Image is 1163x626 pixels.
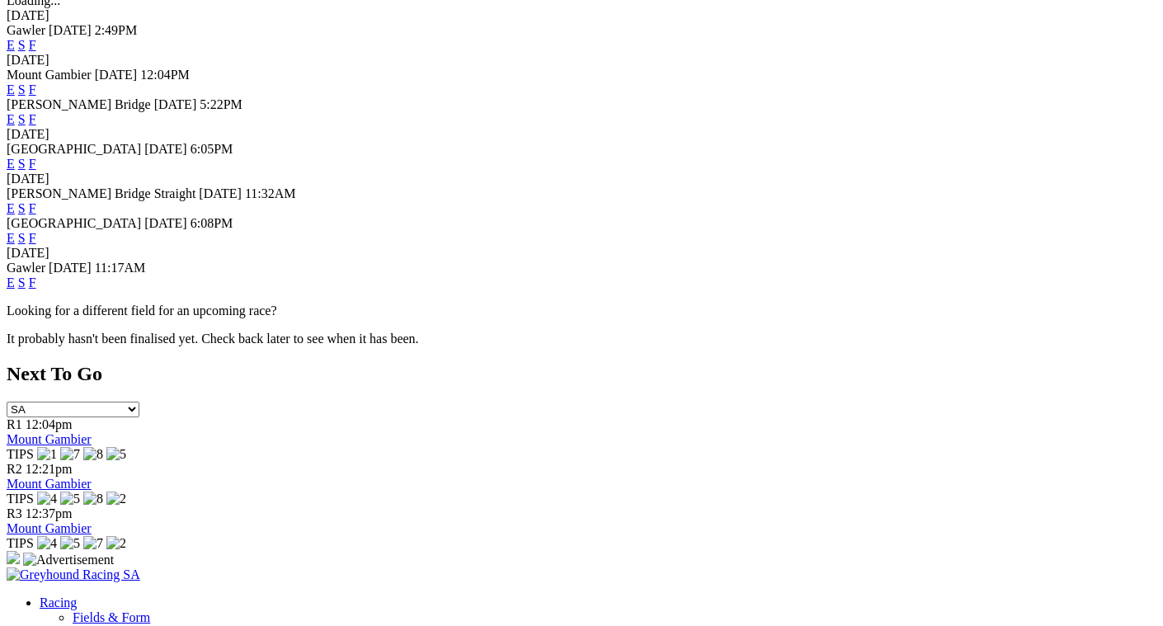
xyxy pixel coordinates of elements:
[7,82,15,96] a: E
[49,261,92,275] span: [DATE]
[83,447,103,462] img: 8
[7,201,15,215] a: E
[7,261,45,275] span: Gawler
[245,186,296,200] span: 11:32AM
[7,8,1156,23] div: [DATE]
[83,492,103,506] img: 8
[95,68,138,82] span: [DATE]
[37,492,57,506] img: 4
[7,157,15,171] a: E
[29,38,36,52] a: F
[29,82,36,96] a: F
[200,97,242,111] span: 5:22PM
[7,246,1156,261] div: [DATE]
[29,275,36,289] a: F
[7,275,15,289] a: E
[7,38,15,52] a: E
[29,201,36,215] a: F
[199,186,242,200] span: [DATE]
[60,447,80,462] img: 7
[29,112,36,126] a: F
[144,216,187,230] span: [DATE]
[23,553,114,567] img: Advertisement
[154,97,197,111] span: [DATE]
[140,68,190,82] span: 12:04PM
[7,462,22,476] span: R2
[106,447,126,462] img: 5
[7,142,141,156] span: [GEOGRAPHIC_DATA]
[40,595,77,610] a: Racing
[18,275,26,289] a: S
[26,506,73,520] span: 12:37pm
[7,216,141,230] span: [GEOGRAPHIC_DATA]
[18,82,26,96] a: S
[7,127,1156,142] div: [DATE]
[95,261,146,275] span: 11:17AM
[7,567,140,582] img: Greyhound Racing SA
[18,38,26,52] a: S
[83,536,103,551] img: 7
[18,112,26,126] a: S
[191,142,233,156] span: 6:05PM
[7,172,1156,186] div: [DATE]
[7,53,1156,68] div: [DATE]
[144,142,187,156] span: [DATE]
[106,536,126,551] img: 2
[7,363,1156,385] h2: Next To Go
[60,492,80,506] img: 5
[26,462,73,476] span: 12:21pm
[7,97,151,111] span: [PERSON_NAME] Bridge
[7,68,92,82] span: Mount Gambier
[106,492,126,506] img: 2
[7,417,22,431] span: R1
[18,231,26,245] a: S
[37,447,57,462] img: 1
[29,231,36,245] a: F
[7,332,419,346] partial: It probably hasn't been finalised yet. Check back later to see when it has been.
[26,417,73,431] span: 12:04pm
[7,551,20,564] img: 15187_Greyhounds_GreysPlayCentral_Resize_SA_WebsiteBanner_300x115_2025.jpg
[37,536,57,551] img: 4
[60,536,80,551] img: 5
[18,157,26,171] a: S
[95,23,138,37] span: 2:49PM
[7,432,92,446] a: Mount Gambier
[7,506,22,520] span: R3
[7,112,15,126] a: E
[7,447,34,461] span: TIPS
[18,201,26,215] a: S
[7,23,45,37] span: Gawler
[73,610,150,624] a: Fields & Form
[7,521,92,535] a: Mount Gambier
[7,536,34,550] span: TIPS
[7,231,15,245] a: E
[191,216,233,230] span: 6:08PM
[7,186,195,200] span: [PERSON_NAME] Bridge Straight
[7,304,1156,318] p: Looking for a different field for an upcoming race?
[7,477,92,491] a: Mount Gambier
[7,492,34,506] span: TIPS
[29,157,36,171] a: F
[49,23,92,37] span: [DATE]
